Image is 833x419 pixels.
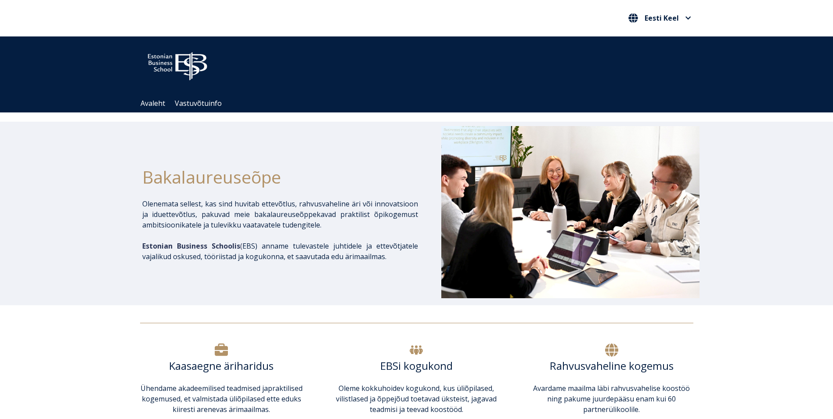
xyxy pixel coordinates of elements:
[336,383,497,414] span: Oleme kokkuhoidev kogukond, kus üliõpilased, vilistlased ja õppejõud toetavad üksteist, jagavad t...
[626,11,693,25] button: Eesti Keel
[141,383,268,393] span: Ühendame akadeemilised teadmised ja
[441,126,700,298] img: Bakalaureusetudengid
[140,45,215,83] img: ebs_logo2016_white
[142,199,418,230] p: Olenemata sellest, kas sind huvitab ettevõtlus, rahvusvaheline äri või innovatsioon ja iduettevõt...
[136,94,707,112] div: Navigation Menu
[335,359,498,372] h6: EBSi kogukond
[142,241,240,251] span: Estonian Business Schoolis
[530,359,693,372] h6: Rahvusvaheline kogemus
[142,383,303,414] span: praktilised kogemused, et valmistada üliõpilased ette eduks kiiresti arenevas ärimaailmas.
[141,98,165,108] a: Avaleht
[626,11,693,25] nav: Vali oma keel
[175,98,222,108] a: Vastuvõtuinfo
[142,241,418,262] p: EBS) anname tulevastele juhtidele ja ettevõtjatele vajalikud oskused, tööriistad ja kogukonna, et...
[142,164,418,190] h1: Bakalaureuseõpe
[645,14,679,22] span: Eesti Keel
[140,359,303,372] h6: Kaasaegne äriharidus
[530,383,693,415] p: Avardame maailma läbi rahvusvahelise koostöö ning pakume juurdepääsu enam kui 60 partnerülikoolile.
[142,241,242,251] span: (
